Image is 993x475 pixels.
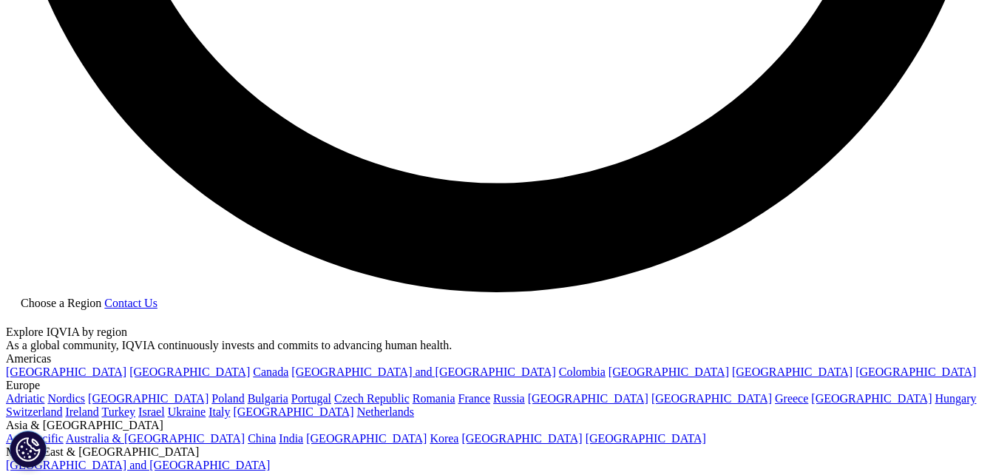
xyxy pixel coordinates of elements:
[6,379,987,392] div: Europe
[458,392,491,405] a: France
[6,419,987,432] div: Asia & [GEOGRAPHIC_DATA]
[334,392,410,405] a: Czech Republic
[129,365,250,378] a: [GEOGRAPHIC_DATA]
[291,365,555,378] a: [GEOGRAPHIC_DATA] and [GEOGRAPHIC_DATA]
[209,405,230,418] a: Italy
[138,405,165,418] a: Israel
[6,405,62,418] a: Switzerland
[104,297,157,309] a: Contact Us
[6,326,987,339] div: Explore IQVIA by region
[279,432,303,445] a: India
[461,432,582,445] a: [GEOGRAPHIC_DATA]
[855,365,976,378] a: [GEOGRAPHIC_DATA]
[6,445,987,459] div: Middle East & [GEOGRAPHIC_DATA]
[935,392,976,405] a: Hungary
[47,392,85,405] a: Nordics
[430,432,458,445] a: Korea
[101,405,135,418] a: Turkey
[211,392,244,405] a: Poland
[559,365,606,378] a: Colombia
[88,392,209,405] a: [GEOGRAPHIC_DATA]
[291,392,331,405] a: Portugal
[586,432,706,445] a: [GEOGRAPHIC_DATA]
[253,365,288,378] a: Canada
[6,432,64,445] a: Asia Pacific
[248,392,288,405] a: Bulgaria
[168,405,206,418] a: Ukraine
[609,365,729,378] a: [GEOGRAPHIC_DATA]
[248,432,276,445] a: China
[651,392,772,405] a: [GEOGRAPHIC_DATA]
[528,392,648,405] a: [GEOGRAPHIC_DATA]
[6,352,987,365] div: Americas
[66,432,245,445] a: Australia & [GEOGRAPHIC_DATA]
[811,392,932,405] a: [GEOGRAPHIC_DATA]
[493,392,525,405] a: Russia
[413,392,455,405] a: Romania
[775,392,808,405] a: Greece
[21,297,101,309] span: Choose a Region
[6,365,126,378] a: [GEOGRAPHIC_DATA]
[6,392,44,405] a: Adriatic
[6,339,987,352] div: As a global community, IQVIA continuously invests and commits to advancing human health.
[65,405,98,418] a: Ireland
[233,405,353,418] a: [GEOGRAPHIC_DATA]
[732,365,853,378] a: [GEOGRAPHIC_DATA]
[10,431,47,468] button: Cookies Settings
[6,459,270,471] a: [GEOGRAPHIC_DATA] and [GEOGRAPHIC_DATA]
[306,432,427,445] a: [GEOGRAPHIC_DATA]
[357,405,414,418] a: Netherlands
